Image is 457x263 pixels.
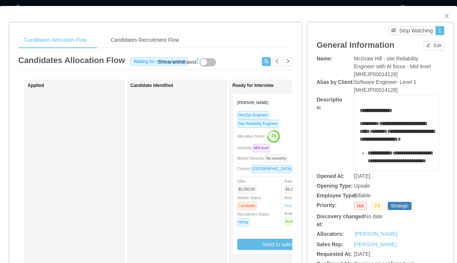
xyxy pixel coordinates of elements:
span: No seniority [265,154,287,163]
button: icon: editEdit [423,41,444,50]
b: Priority: [317,202,337,208]
b: Opened At: [317,173,345,179]
button: 74 [265,130,280,142]
button: icon: edit [191,56,203,64]
span: Candidate [237,202,257,210]
span: Allocation Score: [237,134,265,138]
span: Strategic [388,202,411,210]
span: Recruitment Status: [237,212,270,224]
span: Available [285,217,302,226]
span: Resume Status: [285,196,311,208]
b: Name: [317,56,333,62]
span: Hot [354,202,367,210]
button: icon: right [283,57,292,66]
button: 1 [435,26,444,35]
span: DevOps Engineer [237,111,269,119]
span: Software Engineer: Level 1 [MHEJP00014128] [354,79,416,93]
button: icon: eye-invisibleStop Watching [388,26,436,35]
span: Rate [285,179,307,191]
button: icon: left [273,57,282,66]
span: Offer: [237,179,259,191]
h1: Applied [28,83,132,88]
i: icon: close [444,13,450,19]
button: Send to sales [237,239,319,250]
button: Close [436,6,457,27]
b: Allocators: [317,231,344,237]
span: Billable [354,192,371,198]
span: [DATE] [354,173,370,179]
b: Discovery changed at: [317,213,364,227]
span: Worker Status: [237,196,262,208]
b: Description: [317,97,342,110]
span: Site Reliability Engineer [237,120,279,128]
a: Resume1 [285,203,301,209]
span: P3 [372,202,383,210]
span: Mid level [253,144,270,152]
div: rdw-wrapper [354,96,439,170]
span: $9,152.00 [285,185,304,194]
article: Candidates Allocation Flow [18,54,125,66]
h1: Ready for Interview [232,83,337,88]
div: Show withdrawn [158,58,196,66]
div: rdw-editor [360,107,434,181]
b: Requested At: [317,251,352,257]
strong: [PERSON_NAME] [237,101,269,105]
text: 74 [272,134,276,138]
span: $5,000.00 [237,185,256,194]
span: Country: [237,167,295,171]
b: Alias by Client: [317,79,354,85]
span: No date [365,213,383,219]
a: [PERSON_NAME] [355,230,397,238]
a: [PERSON_NAME] [354,241,397,247]
span: [DATE] [354,251,370,257]
button: icon: usergroup-add [262,57,271,66]
span: Availability: [285,212,305,223]
span: Market Seniority: [237,156,290,160]
span: Seniority: [237,146,273,150]
h1: Candidate Identified [130,83,235,88]
b: Sales Rep: [317,241,343,247]
article: General Information [317,39,394,51]
b: Employee Type: [317,192,356,198]
span: McGraw Hill - site Reliability Engineer with AI focus - Mid level [MHEJP00014128] [354,56,431,77]
b: Opening Type: [317,183,353,189]
span: Waiting for client approval [130,57,188,66]
div: Candidates Allocation Flow [18,32,93,48]
span: Hiring [237,218,249,226]
span: [GEOGRAPHIC_DATA] [251,165,292,173]
div: Candidates Recruitment Flow [105,32,185,48]
span: Upsale [354,183,370,189]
